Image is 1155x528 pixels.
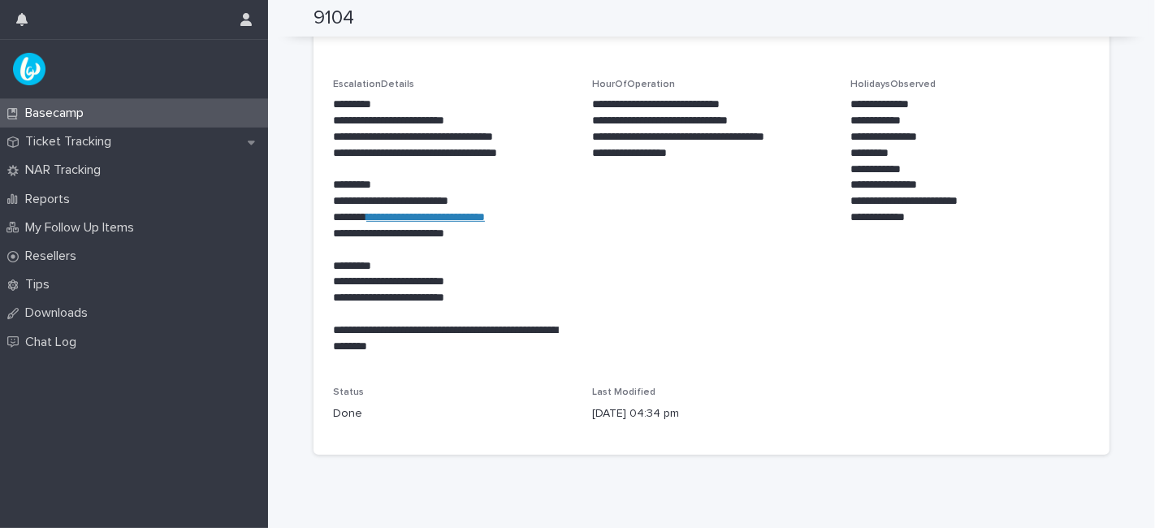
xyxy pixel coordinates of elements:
h2: 9104 [314,6,354,30]
p: NAR Tracking [19,162,114,178]
p: Tips [19,277,63,292]
p: Ticket Tracking [19,134,124,149]
p: Downloads [19,305,101,321]
p: My Follow Up Items [19,220,147,236]
span: Last Modified [592,387,655,397]
span: EscalationDetails [333,80,414,89]
p: Reports [19,192,83,207]
span: Status [333,387,364,397]
p: [DATE] 04:34 pm [592,405,832,422]
span: HolidaysObserved [850,80,936,89]
p: Chat Log [19,335,89,350]
p: Resellers [19,249,89,264]
img: UPKZpZA3RCu7zcH4nw8l [13,53,45,85]
span: HourOfOperation [592,80,675,89]
p: Basecamp [19,106,97,121]
p: Done [333,405,573,422]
